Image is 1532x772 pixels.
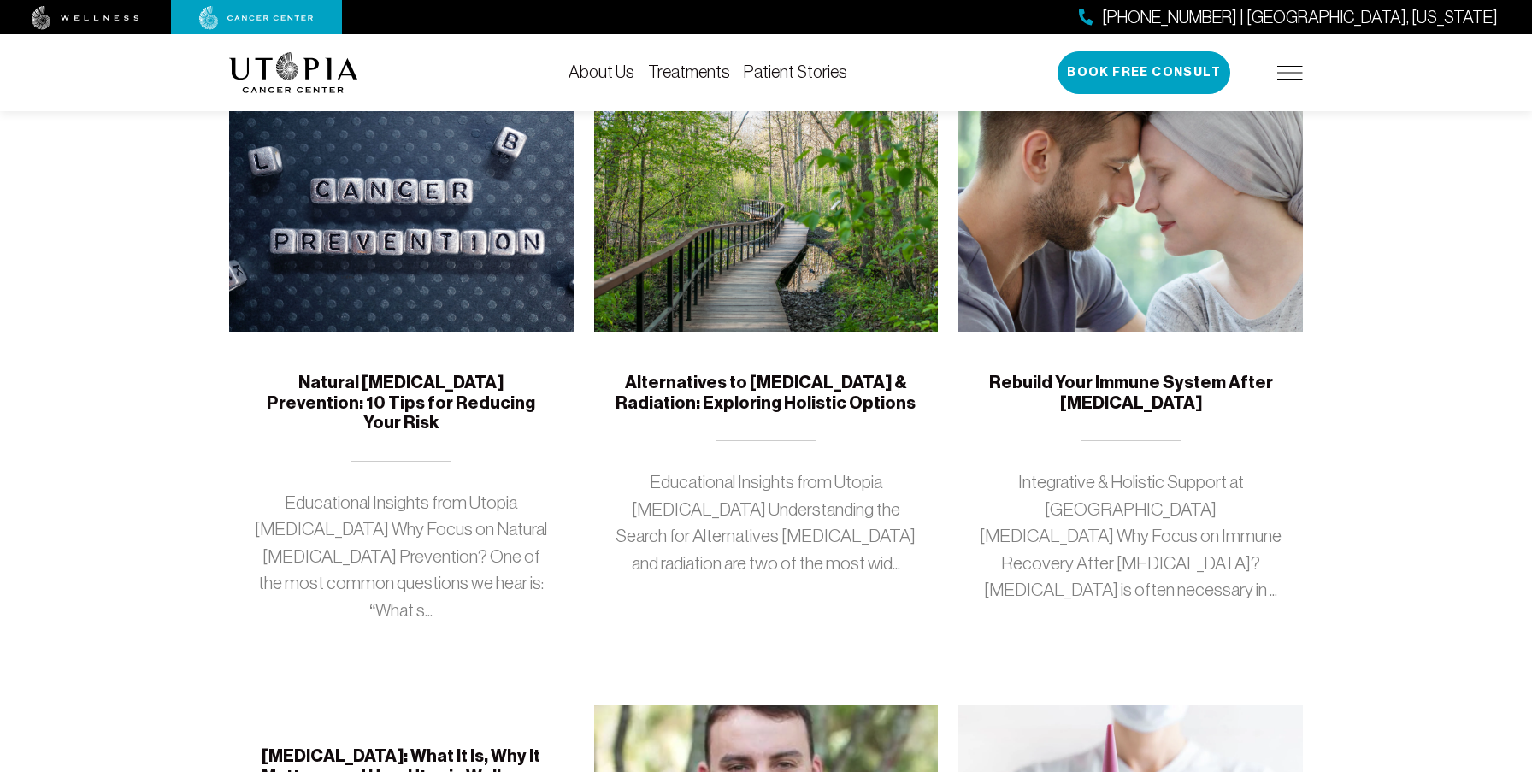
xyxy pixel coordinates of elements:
a: Treatments [648,62,730,81]
img: Rebuild Your Immune System After Chemotherapy [958,97,1303,332]
img: cancer center [199,6,314,30]
a: Natural Cancer Prevention: 10 Tips for Reducing Your RiskNatural [MEDICAL_DATA] Prevention: 10 Ti... [229,97,574,705]
img: wellness [32,6,139,30]
p: Educational Insights from Utopia [MEDICAL_DATA] Why Focus on Natural [MEDICAL_DATA] Prevention? O... [250,489,553,624]
h5: Rebuild Your Immune System After [MEDICAL_DATA] [979,373,1282,413]
span: [PHONE_NUMBER] | [GEOGRAPHIC_DATA], [US_STATE] [1102,5,1498,30]
img: icon-hamburger [1277,66,1303,80]
img: Natural Cancer Prevention: 10 Tips for Reducing Your Risk [229,97,574,332]
img: Alternatives to Chemo & Radiation: Exploring Holistic Options [594,97,939,332]
p: Educational Insights from Utopia [MEDICAL_DATA] Understanding the Search for Alternatives [MEDICA... [615,469,918,576]
a: Alternatives to Chemo & Radiation: Exploring Holistic OptionsAlternatives to [MEDICAL_DATA] & Rad... [594,97,939,658]
img: logo [229,52,358,93]
a: Rebuild Your Immune System After ChemotherapyRebuild Your Immune System After [MEDICAL_DATA]Integ... [958,97,1303,686]
p: Integrative & Holistic Support at [GEOGRAPHIC_DATA][MEDICAL_DATA] Why Focus on Immune Recovery Af... [979,469,1282,604]
h5: Alternatives to [MEDICAL_DATA] & Radiation: Exploring Holistic Options [615,373,918,413]
a: Patient Stories [744,62,847,81]
h5: Natural [MEDICAL_DATA] Prevention: 10 Tips for Reducing Your Risk [250,373,553,433]
a: [PHONE_NUMBER] | [GEOGRAPHIC_DATA], [US_STATE] [1079,5,1498,30]
button: Book Free Consult [1058,51,1230,94]
a: About Us [569,62,634,81]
